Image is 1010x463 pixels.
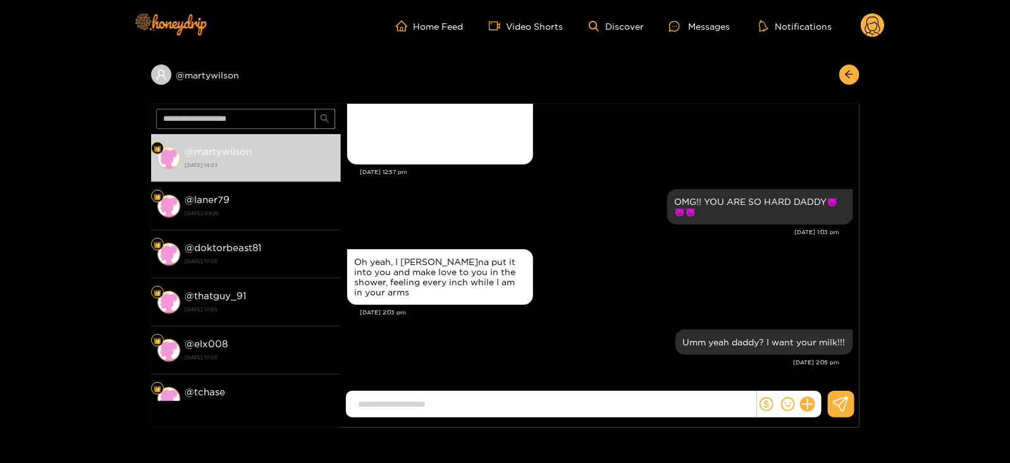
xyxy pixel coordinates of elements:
span: arrow-left [844,70,854,80]
div: [DATE] 1:03 pm [347,228,840,237]
strong: [DATE] 17:05 [185,304,335,315]
button: search [315,109,335,129]
div: OMG!! YOU ARE SO HARD DADDY😈😈😈 [675,197,846,217]
img: conversation [157,387,180,410]
img: Fan Level [154,193,161,201]
button: arrow-left [839,65,859,85]
div: Sep. 28, 2:05 pm [675,330,853,355]
img: conversation [157,243,180,266]
span: smile [781,397,795,411]
strong: @ thatguy_91 [185,290,247,301]
div: [DATE] 2:05 pm [347,358,840,367]
img: conversation [157,195,180,218]
button: Notifications [755,20,835,32]
img: conversation [157,339,180,362]
div: [DATE] 2:03 pm [360,308,853,317]
img: Fan Level [154,241,161,249]
button: dollar [757,395,776,414]
a: Click to view full content [355,118,469,130]
strong: @ doktorbeast81 [185,242,262,253]
img: conversation [157,291,180,314]
div: Sep. 28, 2:03 pm [347,249,533,305]
div: [DATE] 12:57 pm [360,168,853,176]
span: video-camera [489,20,507,32]
img: Fan Level [154,289,161,297]
div: Sep. 28, 12:57 pm [347,49,533,164]
span: home [396,20,414,32]
img: Fan Level [154,385,161,393]
strong: [DATE] 17:05 [185,352,335,363]
strong: [DATE] 09:26 [185,207,335,219]
strong: [DATE] 17:05 [185,256,335,267]
strong: @ laner79 [185,194,230,205]
a: Video Shorts [489,20,564,32]
strong: @ elx008 [185,338,228,349]
a: Home Feed [396,20,464,32]
img: conversation [157,147,180,170]
strong: @ tchase [185,386,226,397]
div: Messages [669,19,730,34]
strong: [DATE] 17:05 [185,400,335,411]
span: user [156,69,167,80]
a: Discover [589,21,644,32]
div: Umm yeah daddy? I want your milk!!! [683,337,846,347]
strong: [DATE] 14:03 [185,159,335,171]
strong: @ martywilson [185,146,252,157]
img: Fan Level [154,145,161,152]
div: Oh yeah, I [PERSON_NAME]na put it into you and make love to you in the shower, feeling every inch... [355,257,526,297]
span: search [320,114,329,125]
div: @martywilson [151,65,341,85]
img: Fan Level [154,337,161,345]
div: Sep. 28, 1:03 pm [667,189,853,225]
span: dollar [760,397,773,411]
